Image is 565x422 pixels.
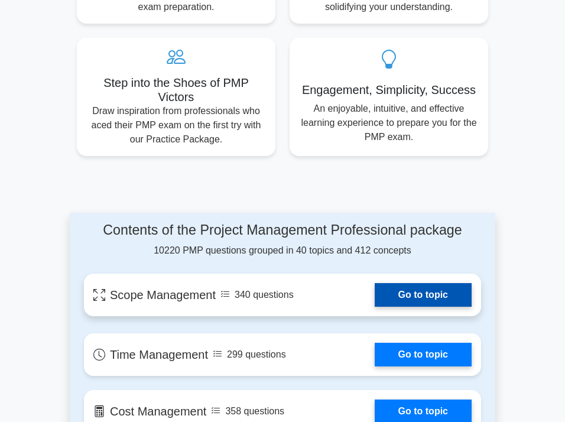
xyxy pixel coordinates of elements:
[84,222,481,258] div: 10220 PMP questions grouped in 40 topics and 412 concepts
[86,104,266,147] p: Draw inspiration from professionals who aced their PMP exam on the first try with our Practice Pa...
[86,76,266,104] h5: Step into the Shoes of PMP Victors
[299,83,479,97] h5: Engagement, Simplicity, Success
[375,283,472,307] a: Go to topic
[299,102,479,144] p: An enjoyable, intuitive, and effective learning experience to prepare you for the PMP exam.
[84,222,481,239] h4: Contents of the Project Management Professional package
[375,343,472,366] a: Go to topic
